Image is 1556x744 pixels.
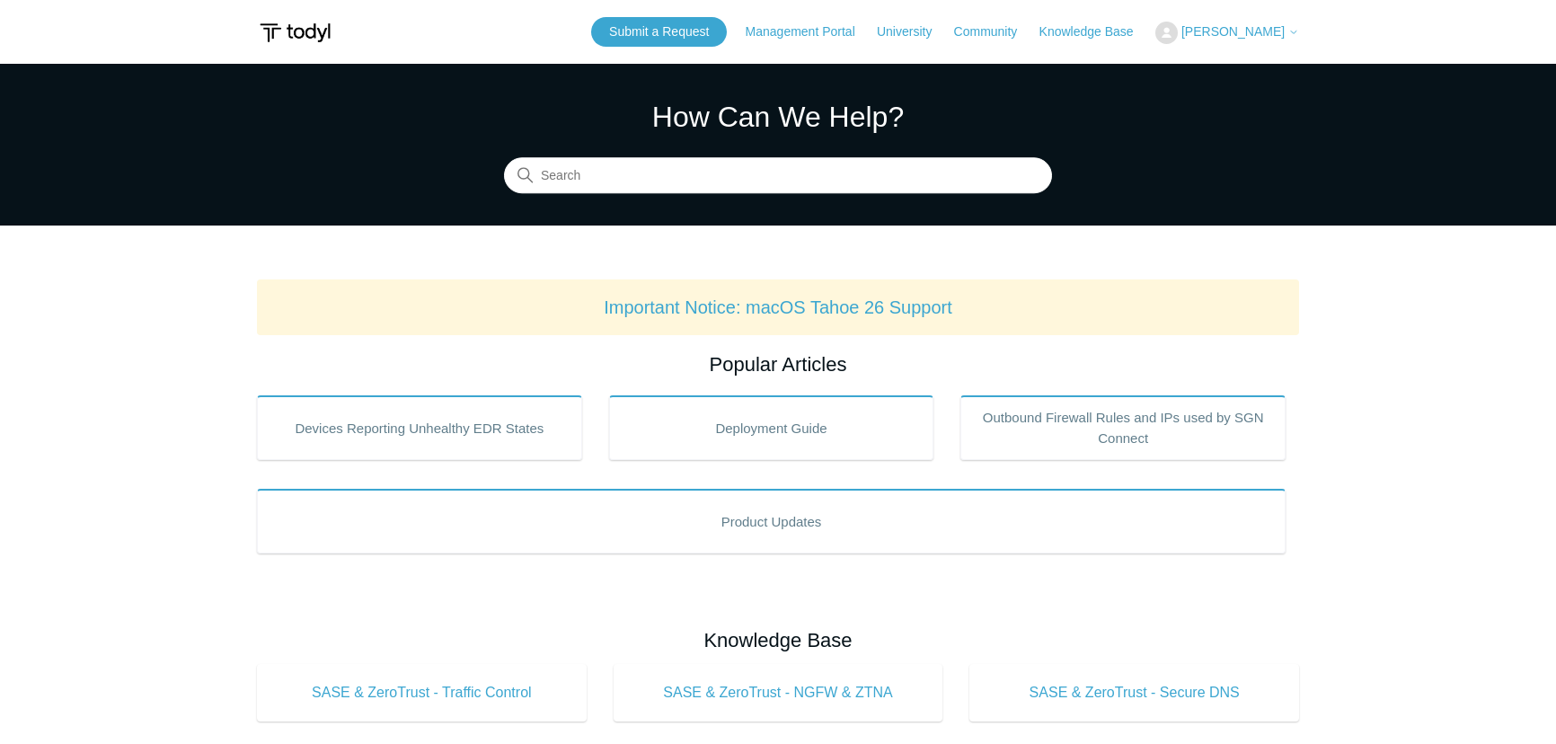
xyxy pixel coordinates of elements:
[1039,22,1152,41] a: Knowledge Base
[504,158,1052,194] input: Search
[614,664,943,722] a: SASE & ZeroTrust - NGFW & ZTNA
[284,682,560,704] span: SASE & ZeroTrust - Traffic Control
[1181,24,1285,39] span: [PERSON_NAME]
[257,350,1299,379] h2: Popular Articles
[257,489,1286,554] a: Product Updates
[504,95,1052,138] h1: How Can We Help?
[746,22,873,41] a: Management Portal
[1155,22,1299,44] button: [PERSON_NAME]
[960,395,1286,460] a: Outbound Firewall Rules and IPs used by SGN Connect
[954,22,1036,41] a: Community
[604,297,952,317] a: Important Notice: macOS Tahoe 26 Support
[996,682,1272,704] span: SASE & ZeroTrust - Secure DNS
[257,16,333,49] img: Todyl Support Center Help Center home page
[257,395,582,460] a: Devices Reporting Unhealthy EDR States
[257,664,587,722] a: SASE & ZeroTrust - Traffic Control
[641,682,916,704] span: SASE & ZeroTrust - NGFW & ZTNA
[257,625,1299,655] h2: Knowledge Base
[591,17,727,47] a: Submit a Request
[609,395,934,460] a: Deployment Guide
[877,22,950,41] a: University
[969,664,1299,722] a: SASE & ZeroTrust - Secure DNS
